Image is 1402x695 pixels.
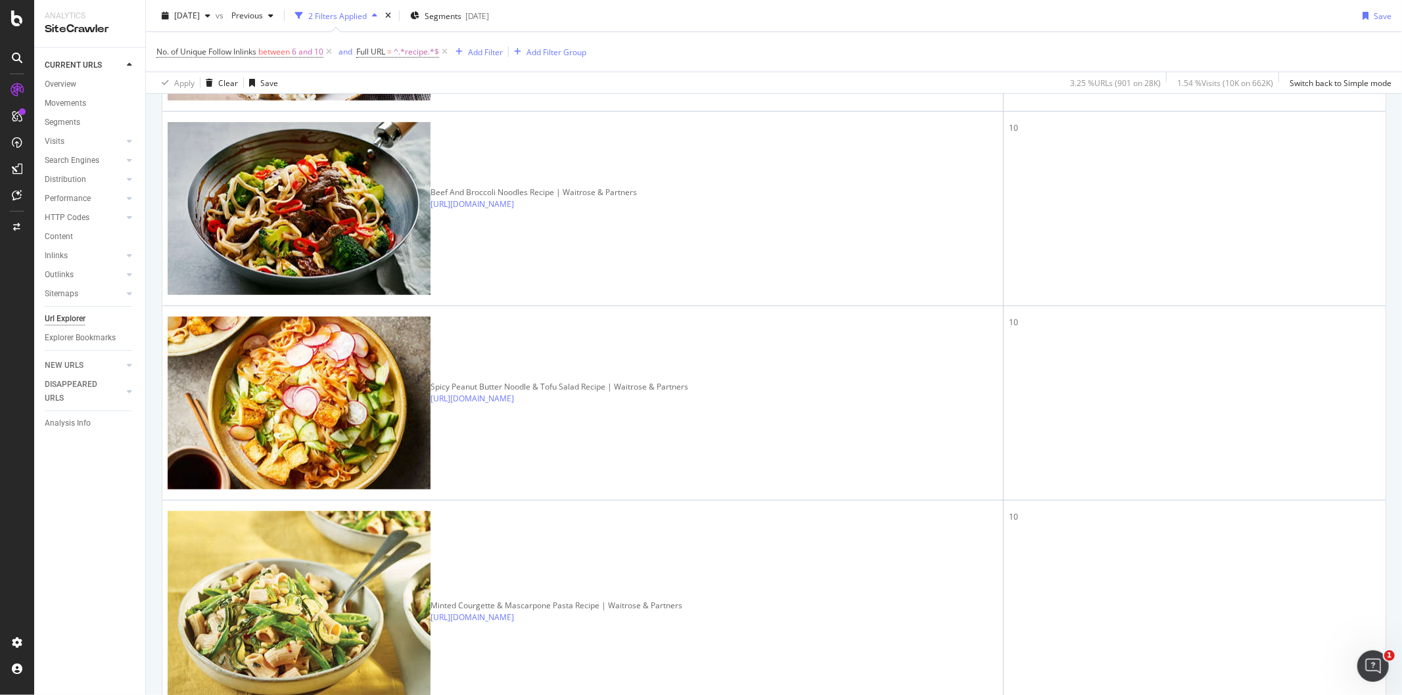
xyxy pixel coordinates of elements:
a: Search Engines [45,154,123,168]
div: Clear [218,77,238,88]
div: Save [1374,10,1391,21]
button: Previous [226,5,279,26]
div: SiteCrawler [45,22,135,37]
span: Segments [425,10,461,21]
span: 2025 Aug. 16th [174,10,200,21]
div: Beef And Broccoli Noodles Recipe | Waitrose & Partners [431,187,637,198]
div: Analysis Info [45,416,91,430]
div: DISAPPEARED URLS [45,378,111,405]
div: Sitemaps [45,287,78,301]
a: Sitemaps [45,287,123,301]
span: Previous [226,10,263,21]
button: Switch back to Simple mode [1284,72,1391,93]
span: 6 and 10 [292,43,323,61]
div: Inlinks [45,249,68,263]
a: Explorer Bookmarks [45,331,136,345]
div: HTTP Codes [45,211,89,225]
a: [URL][DOMAIN_NAME] [431,612,514,623]
div: 10 [1009,511,1380,523]
img: main image [168,317,431,489]
a: Outlinks [45,268,123,282]
a: Inlinks [45,249,123,263]
button: [DATE] [156,5,216,26]
div: Spicy Peanut Butter Noodle & Tofu Salad Recipe | Waitrose & Partners [431,381,688,393]
a: Overview [45,78,136,91]
a: Visits [45,135,123,148]
a: Analysis Info [45,416,136,430]
div: 10 [1009,122,1380,134]
div: Switch back to Simple mode [1290,77,1391,88]
div: Explorer Bookmarks [45,331,116,345]
span: No. of Unique Follow Inlinks [156,46,256,57]
a: Content [45,230,136,244]
div: Performance [45,192,91,206]
a: HTTP Codes [45,211,123,225]
div: Content [45,230,73,244]
img: main image [168,122,431,295]
a: DISAPPEARED URLS [45,378,123,405]
a: Performance [45,192,123,206]
div: and [339,46,352,57]
span: between [258,46,290,57]
button: Apply [156,72,195,93]
div: Overview [45,78,76,91]
div: 10 [1009,317,1380,328]
div: Segments [45,116,80,129]
button: 2 Filters Applied [290,5,383,26]
div: Minted Courgette & Mascarpone Pasta Recipe | Waitrose & Partners [431,600,682,612]
div: Distribution [45,173,86,187]
div: 2 Filters Applied [308,10,367,21]
span: Full URL [356,46,385,57]
div: [DATE] [465,10,489,21]
button: Add Filter [450,44,503,60]
div: Movements [45,97,86,110]
div: Visits [45,135,64,148]
button: Save [1357,5,1391,26]
div: Add Filter Group [526,46,586,57]
iframe: Intercom live chat [1357,650,1389,682]
div: Save [260,77,278,88]
a: [URL][DOMAIN_NAME] [431,393,514,404]
div: times [383,9,394,22]
span: vs [216,10,226,21]
div: CURRENT URLS [45,58,102,72]
div: Outlinks [45,268,74,282]
a: Movements [45,97,136,110]
button: Save [244,72,278,93]
span: = [387,46,392,57]
button: Segments[DATE] [405,5,494,26]
div: 1.54 % Visits ( 10K on 662K ) [1177,77,1273,88]
div: Search Engines [45,154,99,168]
a: Distribution [45,173,123,187]
a: Segments [45,116,136,129]
a: NEW URLS [45,359,123,372]
button: Clear [200,72,238,93]
a: Url Explorer [45,312,136,326]
div: Url Explorer [45,312,85,326]
div: Apply [174,77,195,88]
a: [URL][DOMAIN_NAME] [431,198,514,210]
div: 3.25 % URLs ( 901 on 28K ) [1070,77,1161,88]
span: ^.*recipe.*$ [394,43,439,61]
div: Add Filter [468,46,503,57]
span: 1 [1384,650,1395,661]
div: Analytics [45,11,135,22]
a: CURRENT URLS [45,58,123,72]
div: NEW URLS [45,359,83,372]
button: Add Filter Group [509,44,586,60]
button: and [335,45,356,58]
